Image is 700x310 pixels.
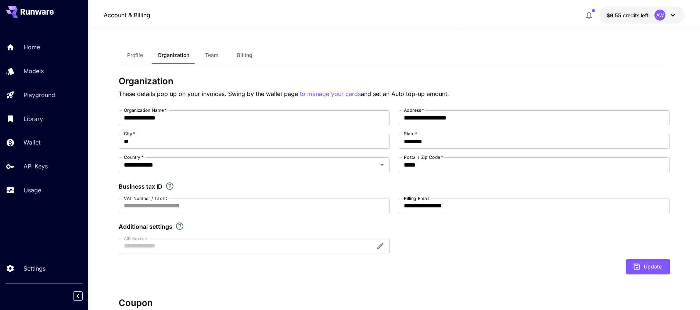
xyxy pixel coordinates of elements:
label: VAT Number / Tax ID [124,195,168,202]
label: Billing Email [404,195,429,202]
p: Wallet [24,138,40,147]
label: City [124,131,135,137]
p: Settings [24,264,46,273]
span: Team [205,52,218,58]
label: Postal / Zip Code [404,154,443,160]
button: Collapse sidebar [73,291,83,301]
p: Playground [24,90,55,99]
label: Country [124,154,143,160]
label: Address [404,107,424,113]
span: $9.55 [607,12,623,18]
label: State [404,131,417,137]
p: Usage [24,186,41,195]
span: Billing [237,52,252,58]
button: Open [377,160,387,170]
p: Home [24,43,40,51]
span: Organization [158,52,189,58]
p: API Keys [24,162,48,171]
button: $9.5522AW [599,7,685,24]
p: Additional settings [119,222,172,231]
p: Business tax ID [119,182,162,191]
div: AW [654,10,665,21]
p: Library [24,114,43,123]
svg: If you are a business tax registrant, please enter your business tax ID here. [165,182,174,190]
label: Organization Name [124,107,167,113]
button: Update [626,259,670,274]
div: $9.5522 [607,11,649,19]
nav: breadcrumb [104,11,150,19]
div: Collapse sidebar [79,289,88,303]
span: and set an Auto top-up amount. [361,90,449,97]
button: to manage your cards [300,89,361,99]
span: credits left [623,12,649,18]
span: These details pop up on your invoices. Swing by the wallet page [119,90,300,97]
svg: Explore additional customization settings [175,222,184,231]
h3: Coupon [119,298,670,308]
label: AIR Source [124,235,147,242]
p: Models [24,67,44,75]
a: Account & Billing [104,11,150,19]
h3: Organization [119,76,670,86]
span: Profile [127,52,143,58]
